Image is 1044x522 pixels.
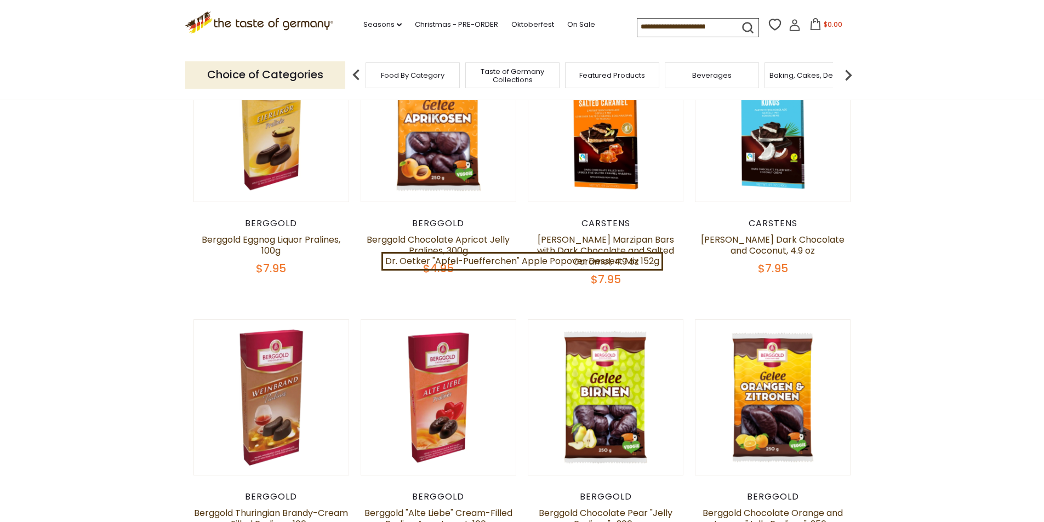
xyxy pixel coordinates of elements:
div: Berggold [695,491,851,502]
span: $0.00 [824,20,842,29]
a: On Sale [567,19,595,31]
p: Choice of Categories [185,61,345,88]
img: next arrow [837,64,859,86]
div: Berggold [193,218,350,229]
a: [PERSON_NAME] Marzipan Bars with Dark Chocolate and Salted Caramel, 4.9 oz [537,233,674,268]
a: [PERSON_NAME] Dark Chocolate and Coconut, 4.9 oz [701,233,845,257]
a: Berggold Eggnog Liquor Pralines, 100g [202,233,340,257]
a: Baking, Cakes, Desserts [769,71,854,79]
div: Berggold [361,218,517,229]
a: Oktoberfest [511,19,554,31]
div: Berggold [528,491,684,502]
a: Beverages [692,71,732,79]
span: $7.95 [758,261,788,276]
img: previous arrow [345,64,367,86]
div: Berggold [193,491,350,502]
a: Taste of Germany Collections [469,67,556,84]
a: Christmas - PRE-ORDER [415,19,498,31]
img: Carstens Luebecker Dark Chocolate and Coconut, 4.9 oz [695,47,851,202]
img: Berggold Chocolate Pear "Jelly Pralines" , 300g [528,320,683,475]
img: Berggold Eggnog Liquor Pralines, 100g [194,47,349,202]
span: $7.95 [591,272,621,287]
div: Carstens [695,218,851,229]
img: Berggold "Alte Liebe" Cream-Filled Praline Assortment, 100g [361,320,516,475]
a: Seasons [363,19,402,31]
a: Food By Category [381,71,444,79]
img: Carstens Luebecker Marzipan Bars with Dark Chocolate and Salted Caramel, 4.9 oz [528,47,683,202]
a: Dr. Oetker "Apfel-Puefferchen" Apple Popover Dessert Mix 152g [381,252,663,271]
button: $0.00 [803,18,849,35]
img: Berggold Chocolate Apricot Jelly Pralines, 300g [361,47,516,202]
span: $7.95 [256,261,286,276]
div: Carstens [528,218,684,229]
img: Berggold Thuringian Brandy-Cream Filled Pralines, 100g [194,320,349,475]
div: Berggold [361,491,517,502]
img: Berggold Chocolate Orange and Lemon "Jelly Pralines", 250g [695,320,851,475]
a: Featured Products [579,71,645,79]
a: Berggold Chocolate Apricot Jelly Pralines, 300g [367,233,510,257]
